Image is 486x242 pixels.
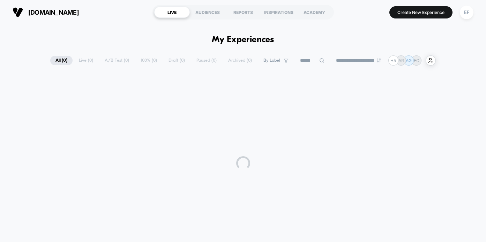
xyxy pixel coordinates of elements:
img: Visually logo [13,7,23,17]
p: EC [414,58,419,63]
span: By Label [263,58,280,63]
button: [DOMAIN_NAME] [10,7,81,18]
p: AG [406,58,412,63]
span: All ( 0 ) [50,56,73,65]
img: end [377,58,381,62]
div: LIVE [154,7,190,18]
h1: My Experiences [212,35,274,45]
div: ACADEMY [297,7,332,18]
div: INSPIRATIONS [261,7,297,18]
p: AR [398,58,404,63]
span: [DOMAIN_NAME] [28,9,79,16]
button: Create New Experience [389,6,453,18]
div: AUDIENCES [190,7,225,18]
div: REPORTS [225,7,261,18]
button: EF [458,5,476,20]
div: + 5 [388,55,398,66]
div: EF [460,6,473,19]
